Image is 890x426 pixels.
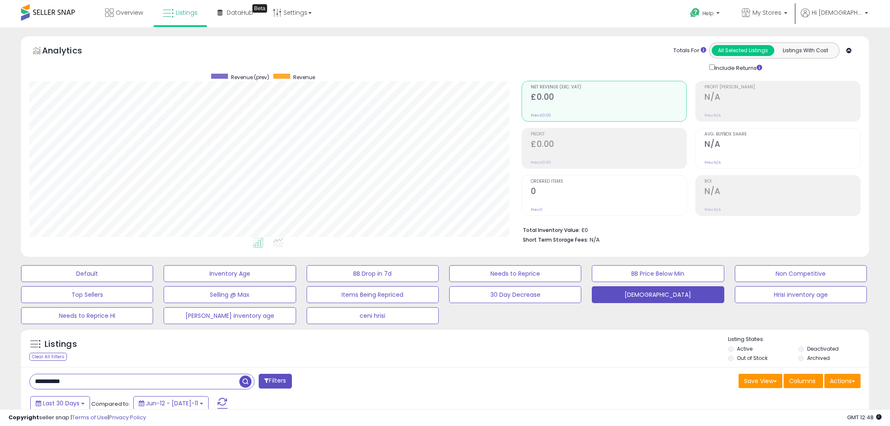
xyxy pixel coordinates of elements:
span: Avg. Buybox Share [705,132,860,137]
button: Last 30 Days [30,396,90,410]
button: [DEMOGRAPHIC_DATA] [592,286,724,303]
div: Totals For [673,47,706,55]
button: ceni hrisi [307,307,439,324]
a: Privacy Policy [109,413,146,421]
strong: Copyright [8,413,39,421]
h2: 0 [531,186,686,198]
p: Listing States: [728,335,869,343]
button: Actions [824,374,861,388]
i: Get Help [690,8,700,18]
label: Active [737,345,752,352]
label: Archived [807,354,830,362]
div: seller snap | | [8,414,146,422]
button: BB Price Below Min [592,265,724,282]
span: Last 30 Days [43,399,79,407]
button: 30 Day Decrease [449,286,581,303]
h5: Analytics [42,45,98,59]
button: Selling @ Max [164,286,296,303]
button: Top Sellers [21,286,153,303]
span: Net Revenue (Exc. VAT) [531,85,686,90]
small: Prev: £0.00 [531,160,551,165]
small: Prev: 0 [531,207,543,212]
span: Listings [176,8,198,17]
h2: N/A [705,139,860,151]
h2: £0.00 [531,139,686,151]
span: Hi [DEMOGRAPHIC_DATA] [812,8,862,17]
span: DataHub [227,8,253,17]
h2: N/A [705,186,860,198]
span: Revenue (prev) [231,74,269,81]
a: Terms of Use [72,413,108,421]
small: Prev: N/A [705,113,721,118]
a: Help [683,1,728,27]
span: Compared to: [91,400,130,408]
button: [PERSON_NAME] inventory age [164,307,296,324]
span: Ordered Items [531,179,686,184]
div: Clear All Filters [29,353,67,361]
button: All Selected Listings [712,45,774,56]
button: BB Drop in 7d [307,265,439,282]
button: Needs to Reprice [449,265,581,282]
span: N/A [590,236,600,244]
span: Help [702,10,714,17]
button: Non Competitive [735,265,867,282]
li: £0 [523,224,854,234]
h5: Listings [45,338,77,350]
button: Columns [784,374,823,388]
span: Columns [789,377,816,385]
h2: £0.00 [531,92,686,104]
a: Hi [DEMOGRAPHIC_DATA] [801,8,868,27]
button: Filters [259,374,291,389]
button: Listings With Cost [774,45,837,56]
div: Tooltip anchor [252,4,267,13]
span: Profit [PERSON_NAME] [705,85,860,90]
label: Deactivated [807,345,839,352]
span: 2025-08-11 12:48 GMT [847,413,882,421]
small: Prev: N/A [705,207,721,212]
b: Total Inventory Value: [523,226,580,234]
span: ROI [705,179,860,184]
b: Short Term Storage Fees: [523,236,588,243]
div: Include Returns [703,63,772,72]
button: Save View [739,374,782,388]
button: Inventory Age [164,265,296,282]
button: Default [21,265,153,282]
small: Prev: N/A [705,160,721,165]
button: Items Being Repriced [307,286,439,303]
button: Needs to Reprice HI [21,307,153,324]
small: Prev: £0.00 [531,113,551,118]
h2: N/A [705,92,860,104]
button: Jun-12 - [DATE]-11 [133,396,209,410]
span: Profit [531,132,686,137]
span: Overview [116,8,143,17]
span: Revenue [293,74,315,81]
label: Out of Stock [737,354,768,362]
span: My Stores [752,8,781,17]
button: Hrisi inventory age [735,286,867,303]
span: Jun-12 - [DATE]-11 [146,399,198,407]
